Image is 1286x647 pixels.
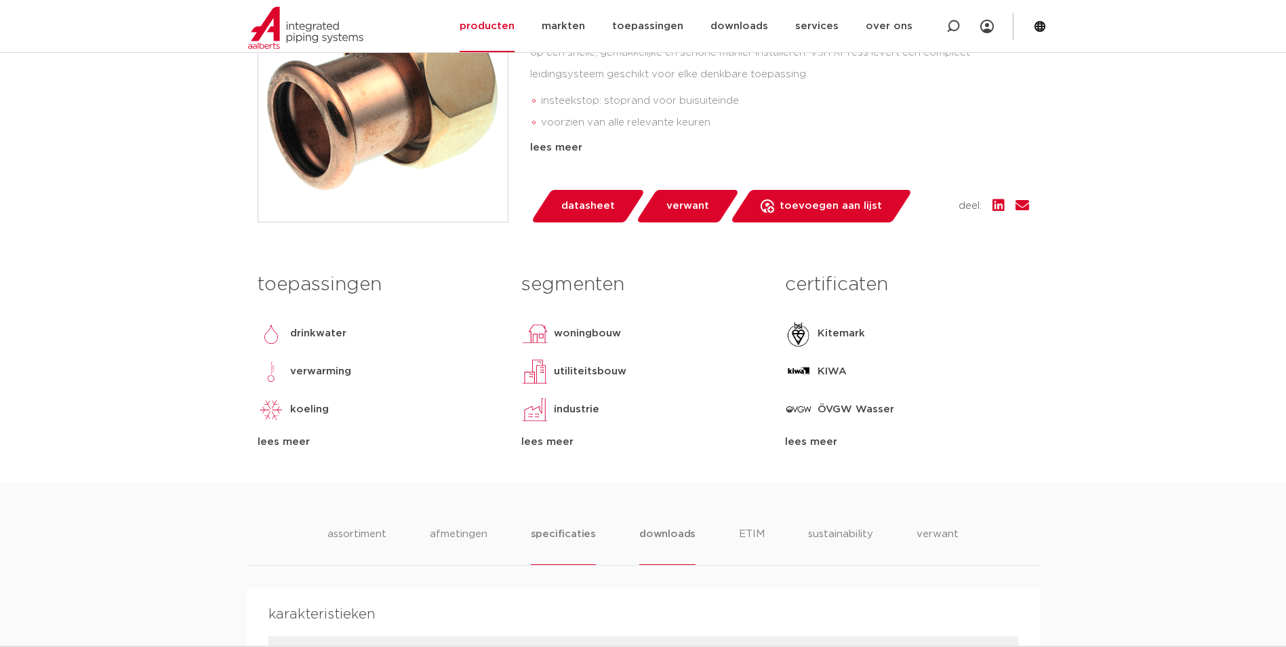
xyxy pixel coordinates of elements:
[531,526,596,565] li: specificaties
[290,326,346,342] p: drinkwater
[541,90,1029,112] li: insteekstop: stoprand voor buisuiteinde
[785,320,812,347] img: Kitemark
[258,396,285,423] img: koeling
[561,195,615,217] span: datasheet
[290,401,329,418] p: koeling
[635,190,740,222] a: verwant
[554,364,626,380] p: utiliteitsbouw
[258,358,285,385] img: verwarming
[521,434,765,450] div: lees meer
[521,320,548,347] img: woningbouw
[258,434,501,450] div: lees meer
[541,112,1029,134] li: voorzien van alle relevante keuren
[785,271,1028,298] h3: certificaten
[785,358,812,385] img: KIWA
[530,190,645,222] a: datasheet
[818,326,865,342] p: Kitemark
[785,434,1028,450] div: lees meer
[917,526,959,565] li: verwant
[818,401,894,418] p: ÖVGW Wasser
[430,526,487,565] li: afmetingen
[780,195,882,217] span: toevoegen aan lijst
[541,134,1029,155] li: Leak Before Pressed-functie
[521,358,548,385] img: utiliteitsbouw
[639,526,696,565] li: downloads
[808,526,873,565] li: sustainability
[290,364,351,380] p: verwarming
[959,198,982,214] span: deel:
[521,396,548,423] img: industrie
[530,140,1029,156] div: lees meer
[268,604,1018,625] h4: karakteristieken
[521,271,765,298] h3: segmenten
[554,401,599,418] p: industrie
[258,320,285,347] img: drinkwater
[785,396,812,423] img: ÖVGW Wasser
[739,526,765,565] li: ETIM
[818,364,847,380] p: KIWA
[327,526,386,565] li: assortiment
[666,195,709,217] span: verwant
[258,271,501,298] h3: toepassingen
[554,326,621,342] p: woningbouw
